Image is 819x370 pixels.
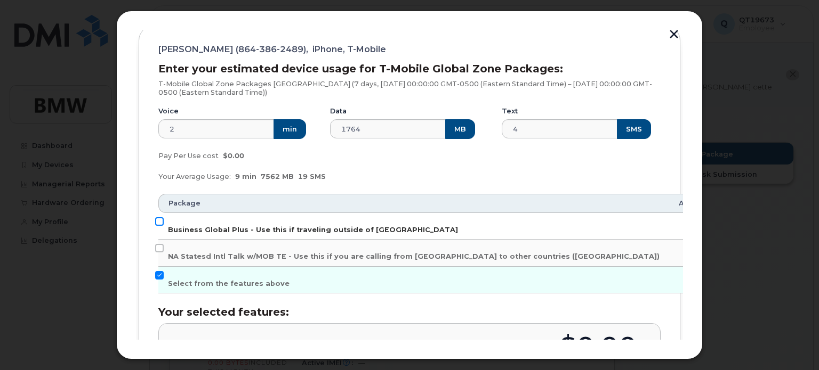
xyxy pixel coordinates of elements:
h3: Enter your estimated device usage for T-Mobile Global Zone Packages: [158,63,661,75]
span: 7562 MB [261,172,294,180]
span: Your Average Usage: [158,172,231,180]
p: T-Mobile Global Zone Packages [GEOGRAPHIC_DATA] (7 days, [DATE] 00:00:00 GMT-0500 (Eastern Standa... [158,80,661,96]
input: NA Statesd Intl Talk w/MOB TE - Use this if you are calling from [GEOGRAPHIC_DATA] to other count... [155,244,164,252]
label: Voice [158,107,179,116]
th: Package [158,194,669,213]
span: Select from the features above [168,279,290,287]
label: Text [502,107,518,116]
button: SMS [617,119,651,138]
span: 19 SMS [298,172,326,180]
iframe: Messenger Launcher [773,324,811,362]
span: Business Global Plus - Use this if traveling outside of [GEOGRAPHIC_DATA] [168,226,458,234]
span: $0.00 [223,152,244,160]
input: Business Global Plus - Use this if traveling outside of [GEOGRAPHIC_DATA] [155,217,164,226]
span: [PERSON_NAME] (864-386-2489), [158,45,308,54]
th: Amount [669,194,718,213]
button: min [274,119,306,138]
div: $0.00 [560,333,637,359]
span: NA Statesd Intl Talk w/MOB TE - Use this if you are calling from [GEOGRAPHIC_DATA] to other count... [168,252,660,260]
span: 9 min [235,172,256,180]
span: Pay Per Use cost [158,152,219,160]
h3: Your selected features: [158,306,661,318]
span: iPhone, T-Mobile [312,45,386,54]
button: MB [445,119,475,138]
input: Select from the features above [155,271,164,279]
label: Data [330,107,347,116]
